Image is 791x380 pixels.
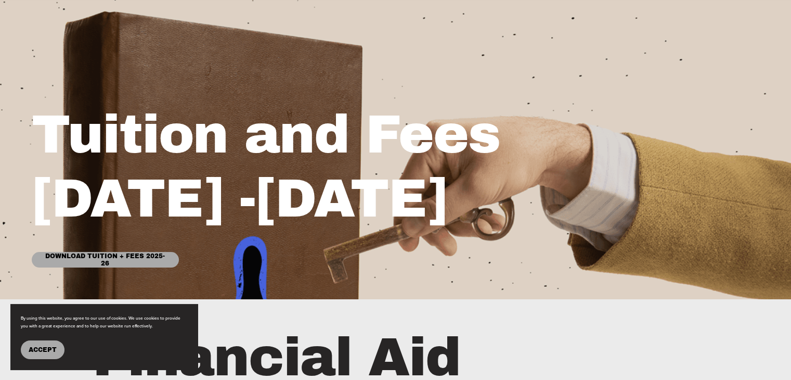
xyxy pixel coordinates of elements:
span: Accept [29,346,57,353]
h1: Tuition and Fees [DATE] -[DATE] [32,103,576,232]
a: Download Tuition + Fees 2025-26 [32,252,179,268]
p: By using this website, you agree to our use of cookies. We use cookies to provide you with a grea... [21,314,187,330]
section: Cookie banner [10,304,198,370]
button: Accept [21,340,64,359]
